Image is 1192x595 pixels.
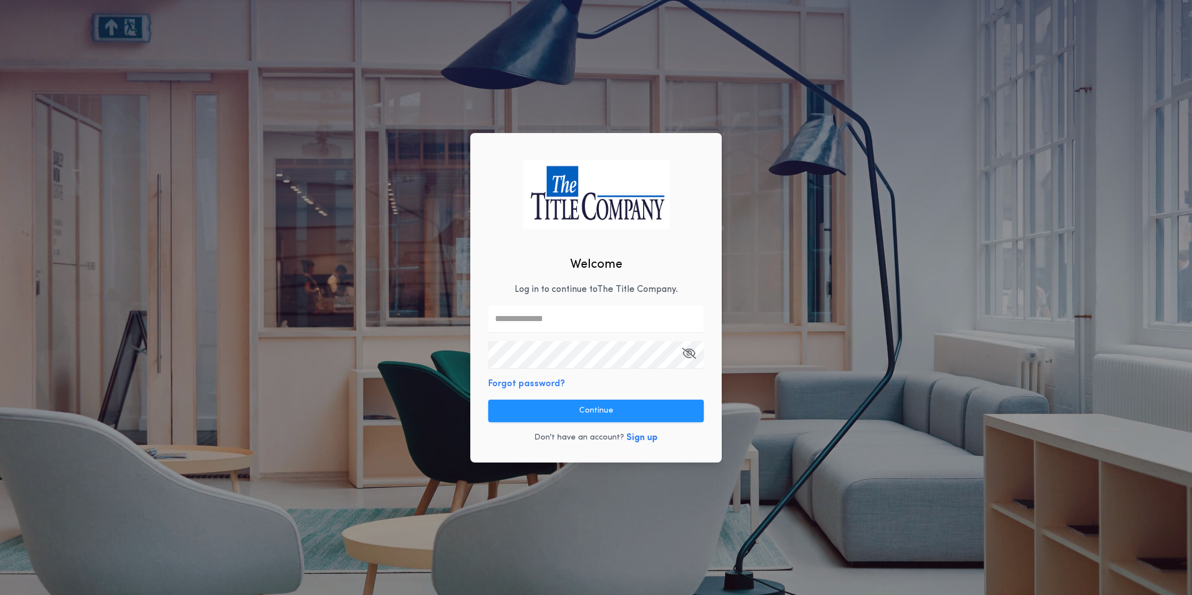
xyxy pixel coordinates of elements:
button: Sign up [626,431,658,445]
button: Forgot password? [488,377,565,391]
img: logo [522,159,670,228]
button: Continue [488,400,704,422]
h2: Welcome [570,255,622,274]
p: Don't have an account? [534,432,624,443]
p: Log in to continue to The Title Company . [515,283,678,296]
